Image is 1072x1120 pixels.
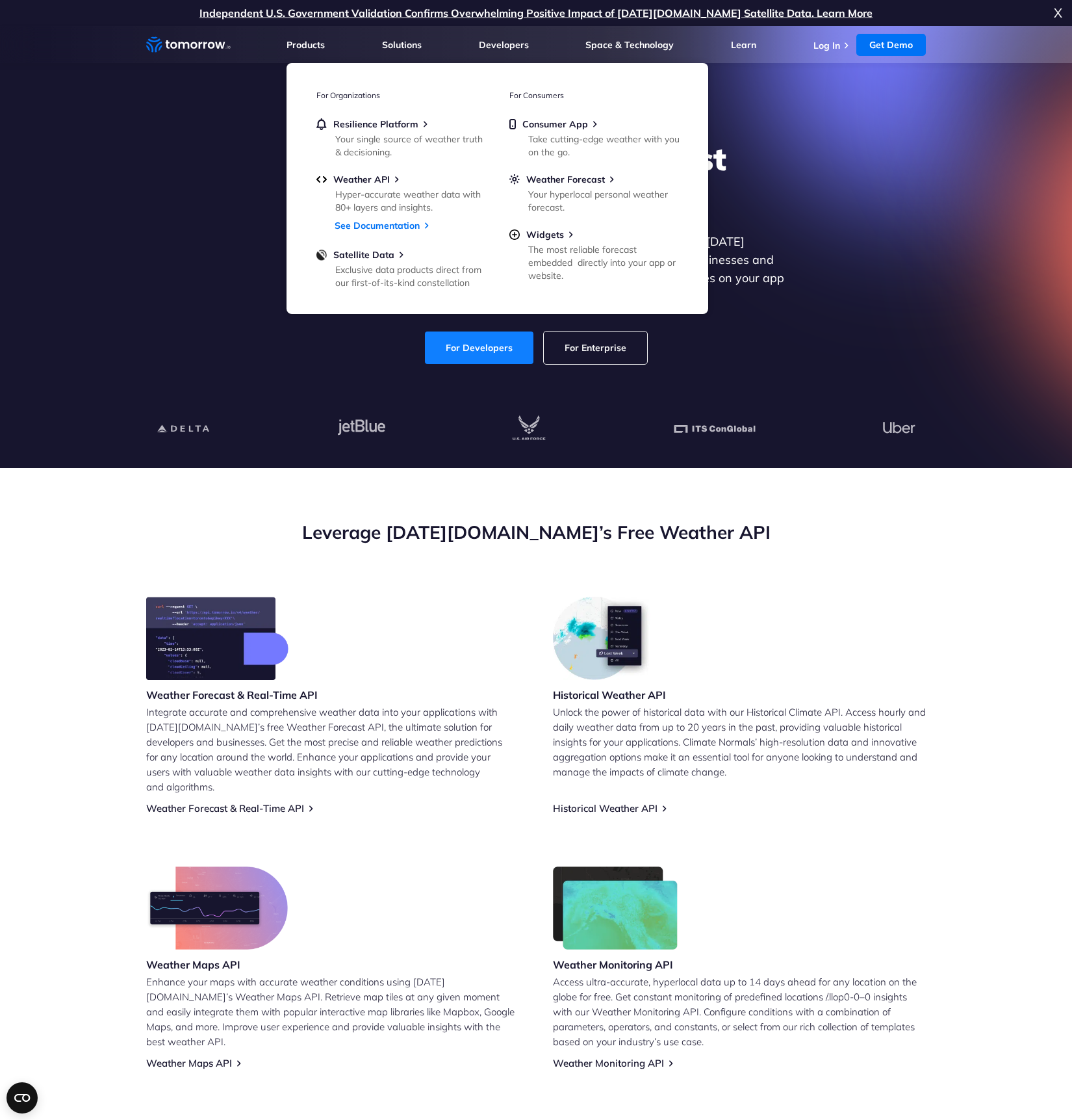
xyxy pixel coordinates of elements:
a: Weather APIHyper-accurate weather data with 80+ layers and insights. [316,174,485,211]
h3: For Consumers [509,90,678,100]
div: Hyper-accurate weather data with 80+ layers and insights. [335,188,487,214]
a: Weather Forecast & Real-Time API [146,802,304,814]
a: Log In [813,40,840,51]
img: sun.svg [509,174,520,185]
div: Your single source of weather truth & decisioning. [335,133,487,159]
a: For Developers [425,332,533,364]
a: Get Demo [856,34,926,56]
span: Resilience Platform [333,118,418,130]
h2: Leverage [DATE][DOMAIN_NAME]’s Free Weather API [146,520,926,545]
p: Get reliable and precise weather data through our free API. Count on [DATE][DOMAIN_NAME] for quic... [285,233,787,306]
span: Widgets [526,229,564,241]
img: api.svg [316,174,327,185]
div: Exclusive data products direct from our first-of-its-kind constellation [335,263,487,289]
a: Learn [731,39,756,51]
img: mobile.svg [509,118,516,130]
span: Consumer App [522,118,588,130]
img: plus-circle.svg [509,229,520,241]
img: satellite-data-menu.png [316,249,327,261]
a: Home link [146,35,231,55]
a: Space & Technology [585,39,674,51]
a: Consumer AppTake cutting-edge weather with you on the go. [509,118,678,156]
a: WidgetsThe most reliable forecast embedded directly into your app or website. [509,229,678,280]
h3: Weather Maps API [146,957,288,972]
a: Satellite DataExclusive data products direct from our first-of-its-kind constellation [316,249,485,287]
span: Satellite Data [333,249,394,261]
div: Your hyperlocal personal weather forecast. [528,188,680,214]
a: Products [287,39,325,51]
a: Developers [479,39,529,51]
a: Weather Maps API [146,1057,232,1069]
a: Solutions [382,39,422,51]
div: The most reliable forecast embedded directly into your app or website. [528,243,680,282]
div: Take cutting-edge weather with you on the go. [528,133,680,159]
h1: Explore the World’s Best Weather API [285,139,787,217]
p: Unlock the power of historical data with our Historical Climate API. Access hourly and daily weat... [553,705,926,779]
p: Access ultra-accurate, hyperlocal data up to 14 days ahead for any location on the globe for free... [553,974,926,1049]
span: Weather Forecast [526,174,605,185]
a: Independent U.S. Government Validation Confirms Overwhelming Positive Impact of [DATE][DOMAIN_NAM... [199,7,873,20]
p: Integrate accurate and comprehensive weather data into your applications with [DATE][DOMAIN_NAME]... [146,705,519,794]
a: Resilience PlatformYour single source of weather truth & decisioning. [316,118,485,156]
p: Enhance your maps with accurate weather conditions using [DATE][DOMAIN_NAME]’s Weather Maps API. ... [146,974,519,1049]
a: Weather ForecastYour hyperlocal personal weather forecast. [509,174,678,211]
h3: Weather Monitoring API [553,957,678,972]
a: Weather Monitoring API [553,1057,664,1069]
a: Historical Weather API [553,802,657,814]
h3: Weather Forecast & Real-Time API [146,688,318,702]
h3: Historical Weather API [553,688,666,702]
a: See Documentation [335,220,420,231]
h3: For Organizations [316,90,485,100]
a: For Enterprise [544,332,647,364]
span: Weather API [333,174,390,185]
img: bell.svg [316,118,327,130]
button: Open CMP widget [6,1082,38,1113]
